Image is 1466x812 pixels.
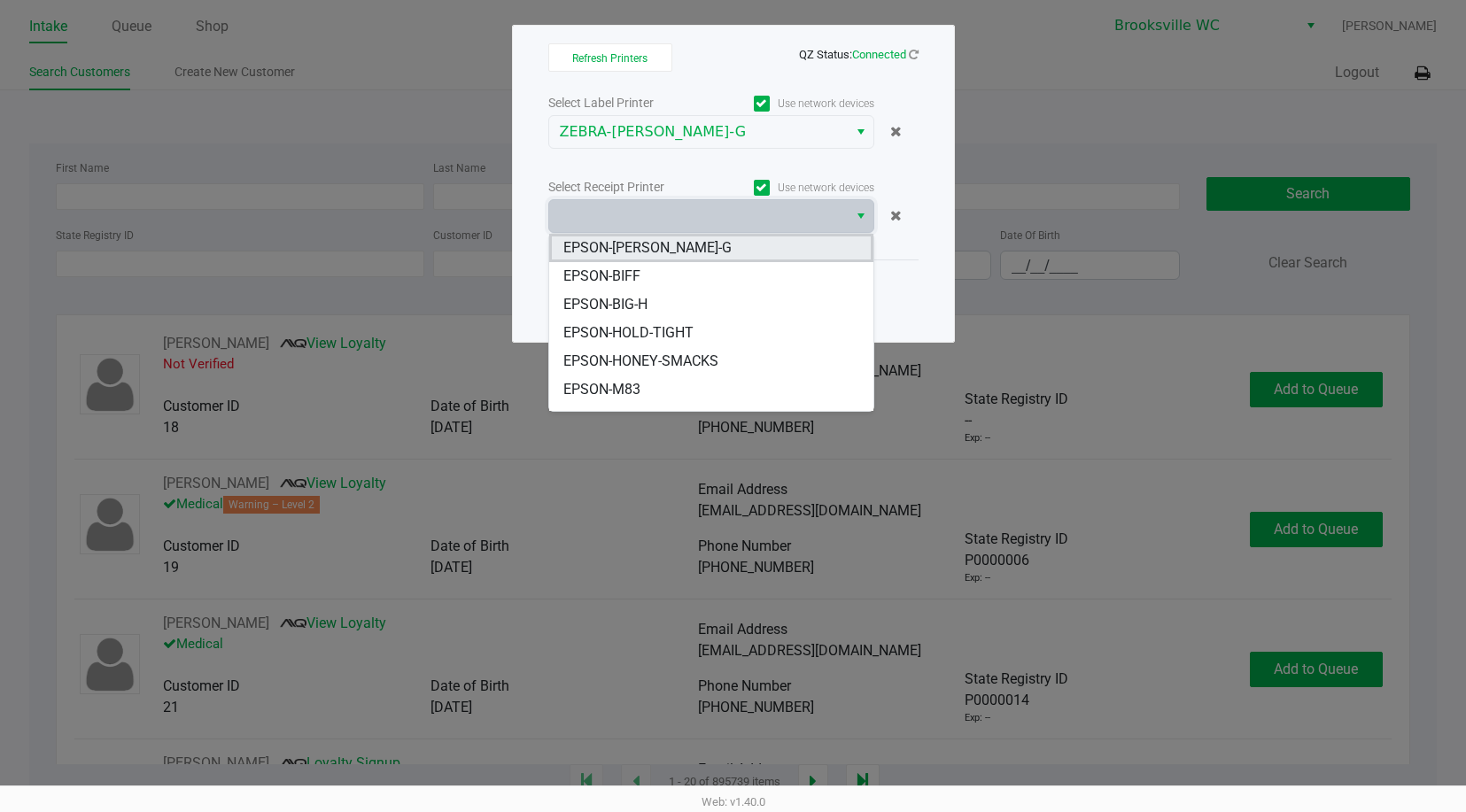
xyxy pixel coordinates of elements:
[548,94,711,112] div: Select Label Printer
[852,48,906,61] span: Connected
[548,43,672,72] button: Refresh Printers
[711,180,874,196] label: Use network devices
[572,52,648,65] span: Refresh Printers
[563,379,640,400] span: EPSON-M83
[560,121,837,143] span: ZEBRA-[PERSON_NAME]-G
[563,294,648,315] span: EPSON-BIG-H
[799,48,919,61] span: QZ Status:
[563,237,732,259] span: EPSON-[PERSON_NAME]-G
[563,322,694,344] span: EPSON-HOLD-TIGHT
[848,200,873,232] button: Select
[563,351,718,372] span: EPSON-HONEY-SMACKS
[702,795,765,808] span: Web: v1.40.0
[548,178,711,197] div: Select Receipt Printer
[848,116,873,148] button: Select
[563,266,640,287] span: EPSON-BIFF
[711,96,874,112] label: Use network devices
[563,407,675,429] span: EPSON-PEABODY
